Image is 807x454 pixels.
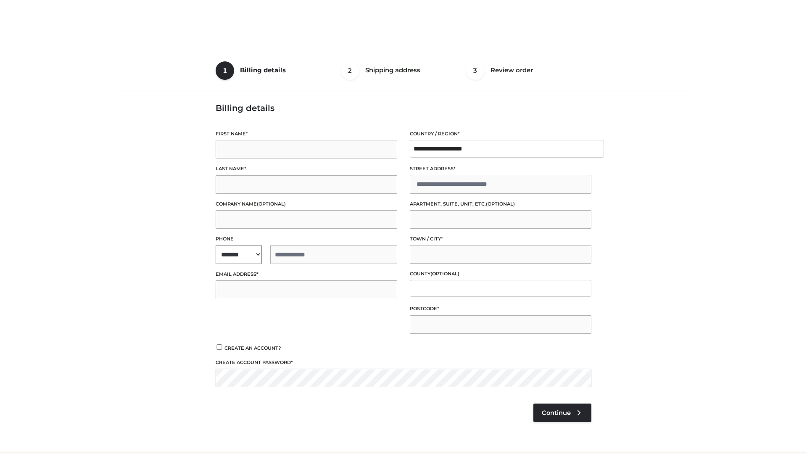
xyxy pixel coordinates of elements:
label: First name [216,130,397,138]
input: Create an account? [216,344,223,350]
label: Email address [216,270,397,278]
span: Billing details [240,66,286,74]
span: Review order [491,66,533,74]
label: Town / City [410,235,591,243]
span: (optional) [430,271,459,277]
label: Country / Region [410,130,591,138]
h3: Billing details [216,103,591,113]
label: Postcode [410,305,591,313]
span: (optional) [486,201,515,207]
span: 1 [216,61,234,80]
a: Continue [533,404,591,422]
span: 2 [341,61,359,80]
span: Continue [542,409,571,417]
span: 3 [466,61,485,80]
span: Create an account? [224,345,281,351]
label: Apartment, suite, unit, etc. [410,200,591,208]
label: Company name [216,200,397,208]
span: (optional) [257,201,286,207]
span: Shipping address [365,66,420,74]
label: Create account password [216,359,591,367]
label: Last name [216,165,397,173]
label: Street address [410,165,591,173]
label: County [410,270,591,278]
label: Phone [216,235,397,243]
